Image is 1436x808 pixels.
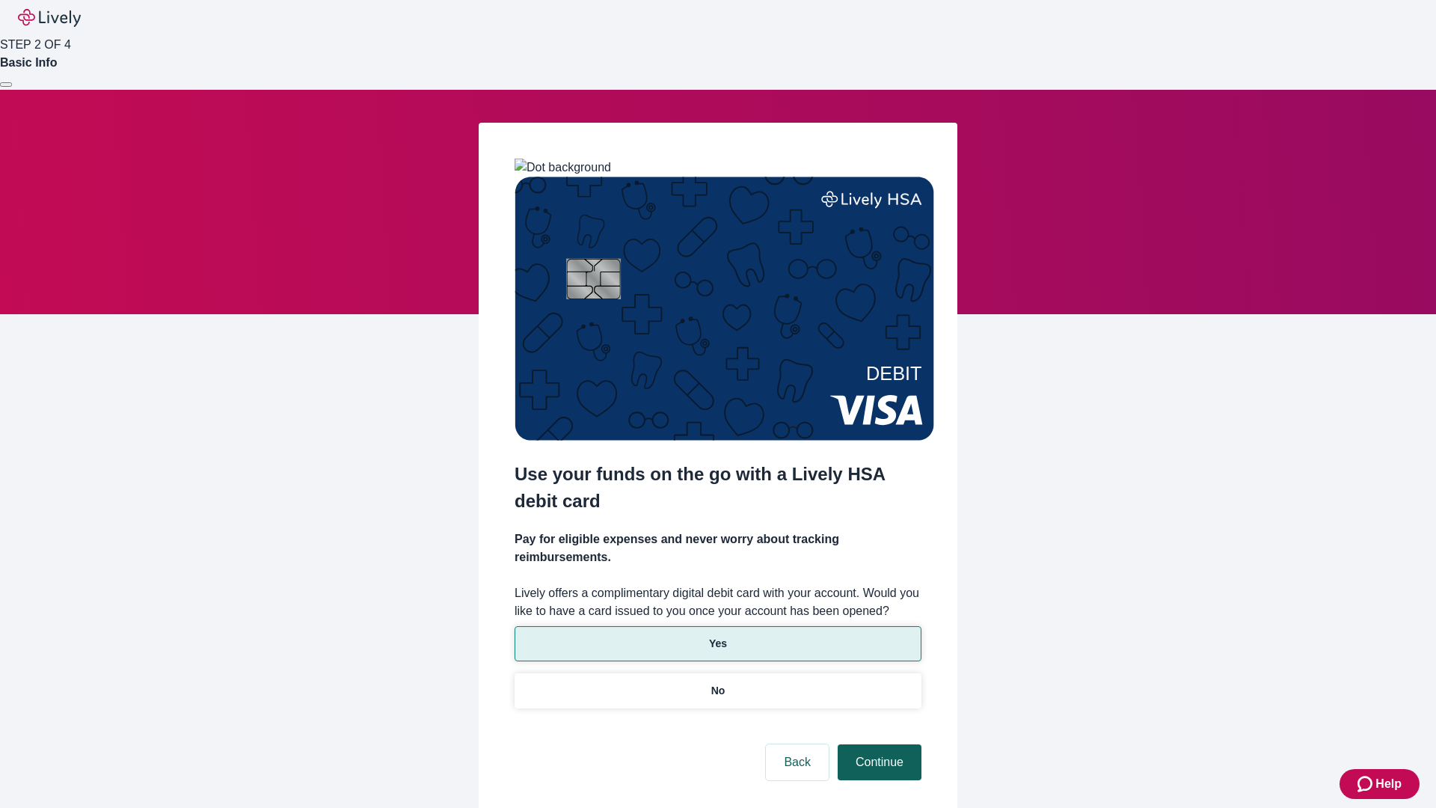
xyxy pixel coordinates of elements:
[711,683,725,699] p: No
[515,626,921,661] button: Yes
[515,159,611,177] img: Dot background
[515,461,921,515] h2: Use your funds on the go with a Lively HSA debit card
[1375,775,1402,793] span: Help
[515,177,934,441] img: Debit card
[838,744,921,780] button: Continue
[1357,775,1375,793] svg: Zendesk support icon
[515,584,921,620] label: Lively offers a complimentary digital debit card with your account. Would you like to have a card...
[515,673,921,708] button: No
[1340,769,1420,799] button: Zendesk support iconHelp
[766,744,829,780] button: Back
[709,636,727,652] p: Yes
[18,9,81,27] img: Lively
[515,530,921,566] h4: Pay for eligible expenses and never worry about tracking reimbursements.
